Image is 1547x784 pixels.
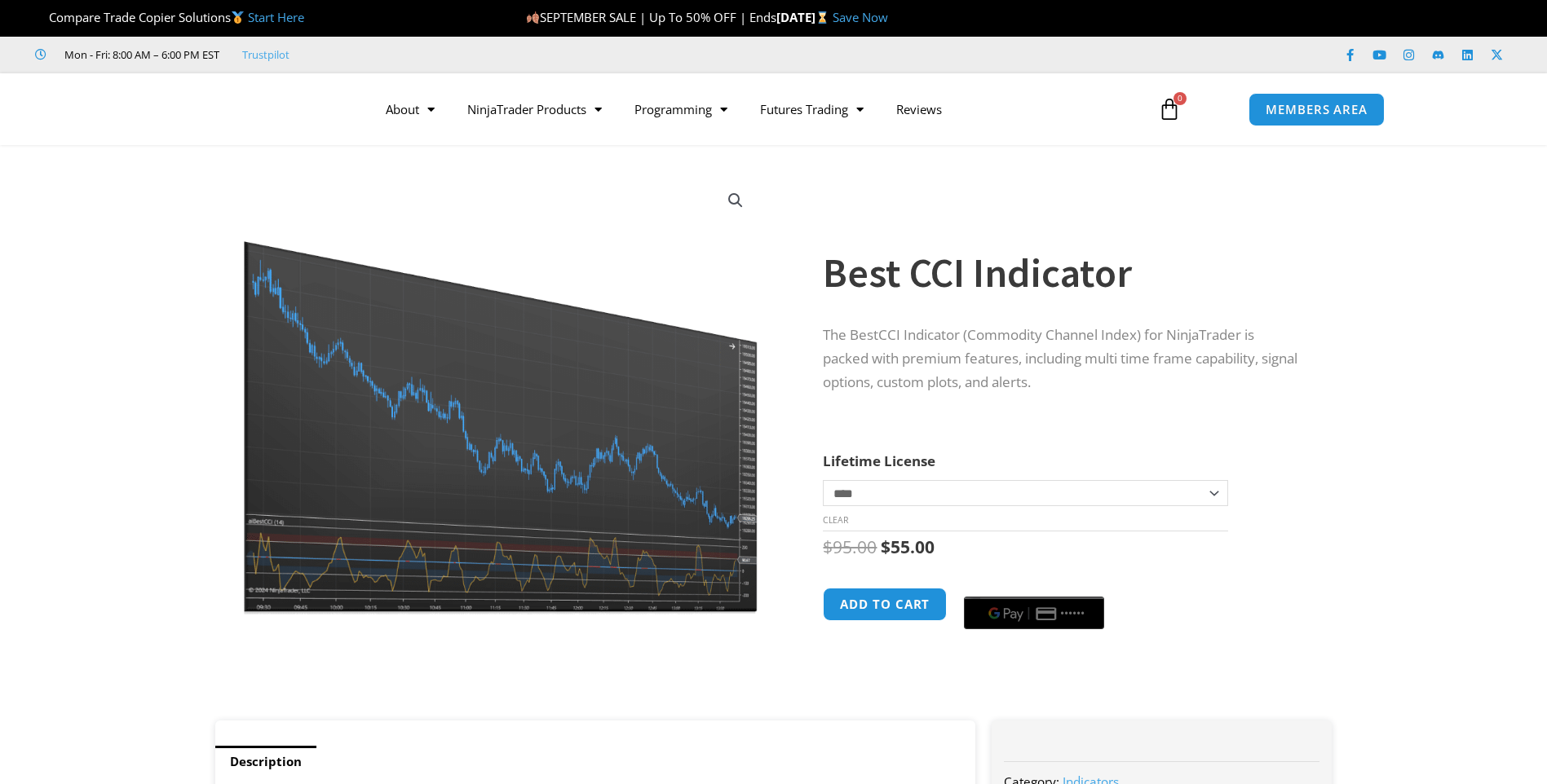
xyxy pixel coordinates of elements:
[776,9,833,25] strong: [DATE]
[60,45,219,64] span: Mon - Fri: 8:00 AM – 6:00 PM EST
[369,90,451,128] a: About
[238,174,762,614] img: Best CCI
[823,514,848,526] a: Clear options
[881,535,935,558] bdi: 55.00
[1134,86,1205,133] a: 0
[823,244,1299,302] h1: Best CCI Indicator
[451,90,618,128] a: NinjaTrader Products
[618,90,744,128] a: Programming
[721,186,750,215] a: View full-screen image gallery
[823,325,1297,391] span: for NinjaTrader is packed with premium features, including multi time frame capability, signal op...
[215,746,316,777] a: Description
[248,9,304,25] a: Start Here
[880,90,958,128] a: Reviews
[961,585,1107,587] iframe: Secure payment input frame
[823,588,947,621] button: Add to cart
[833,9,888,25] a: Save Now
[744,90,880,128] a: Futures Trading
[369,90,1139,128] nav: Menu
[1174,92,1187,105] span: 0
[878,325,967,344] span: CCI Indicator (
[816,11,829,24] img: ⌛
[1061,608,1085,619] text: ••••••
[242,45,290,64] a: Trustpilot
[881,535,891,558] span: $
[823,535,833,558] span: $
[823,451,935,470] label: Lifetime License
[35,9,304,25] span: Compare Trade Copier Solutions
[1266,104,1368,116] span: MEMBERS AREA
[823,535,877,558] bdi: 95.00
[526,9,776,25] span: SEPTEMBER SALE | Up To 50% OFF | Ends
[1249,93,1385,126] a: MEMBERS AREA
[823,325,878,344] span: The Best
[162,80,338,139] img: LogoAI | Affordable Indicators – NinjaTrader
[967,325,1141,344] span: Commodity Channel Index)
[232,11,244,24] img: 🥇
[964,597,1104,629] button: Buy with GPay
[36,11,48,24] img: 🏆
[527,11,539,24] img: 🍂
